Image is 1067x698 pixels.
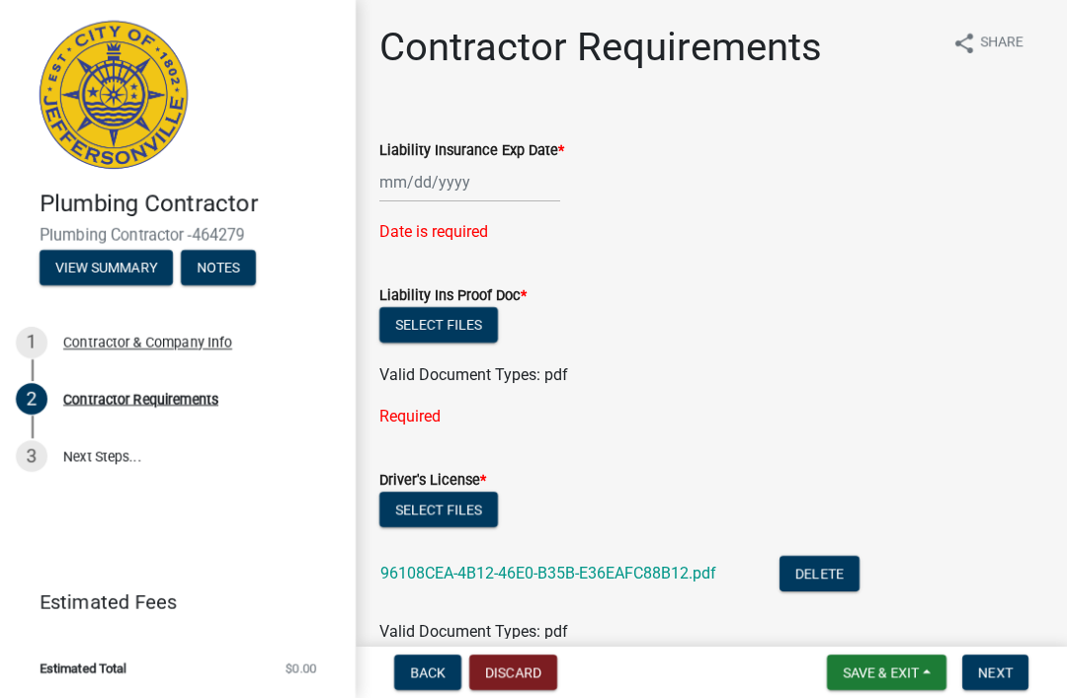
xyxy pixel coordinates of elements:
[16,440,47,472] div: 3
[379,289,527,303] label: Liability Ins Proof Doc
[379,365,568,384] span: Valid Document Types: pdf
[286,661,316,674] span: $0.00
[379,492,498,527] button: Select files
[16,327,47,358] div: 1
[962,655,1028,690] button: Next
[379,162,560,202] input: mm/dd/yyyy
[980,32,1024,55] span: Share
[937,24,1039,62] button: shareShare
[63,336,232,349] div: Contractor & Company Info
[181,250,256,285] button: Notes
[63,392,218,406] div: Contractor Requirements
[843,664,919,680] span: Save & Exit
[40,261,173,276] wm-modal-confirm: Summary
[379,144,564,158] label: Liability Insurance Exp Date
[394,655,461,690] button: Back
[410,664,446,680] span: Back
[978,664,1013,680] span: Next
[780,556,860,591] button: Delete
[16,383,47,415] div: 2
[469,655,557,690] button: Discard
[40,226,316,245] span: Plumbing Contractor -464279
[379,24,822,71] h1: Contractor Requirements
[379,405,1043,428] div: Required
[380,564,716,582] a: 96108CEA-4B12-46E0-B35B-E36EAFC88B12.pdf
[16,582,324,622] a: Estimated Fees
[40,661,126,674] span: Estimated Total
[379,307,498,343] button: Select files
[827,655,946,690] button: Save & Exit
[780,566,860,584] wm-modal-confirm: Delete Document
[952,32,976,55] i: share
[379,220,1043,244] div: Date is required
[379,622,568,641] span: Valid Document Types: pdf
[40,250,173,285] button: View Summary
[379,474,486,488] label: Driver's License
[181,261,256,276] wm-modal-confirm: Notes
[40,190,340,218] h4: Plumbing Contractor
[40,21,188,169] img: City of Jeffersonville, Indiana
